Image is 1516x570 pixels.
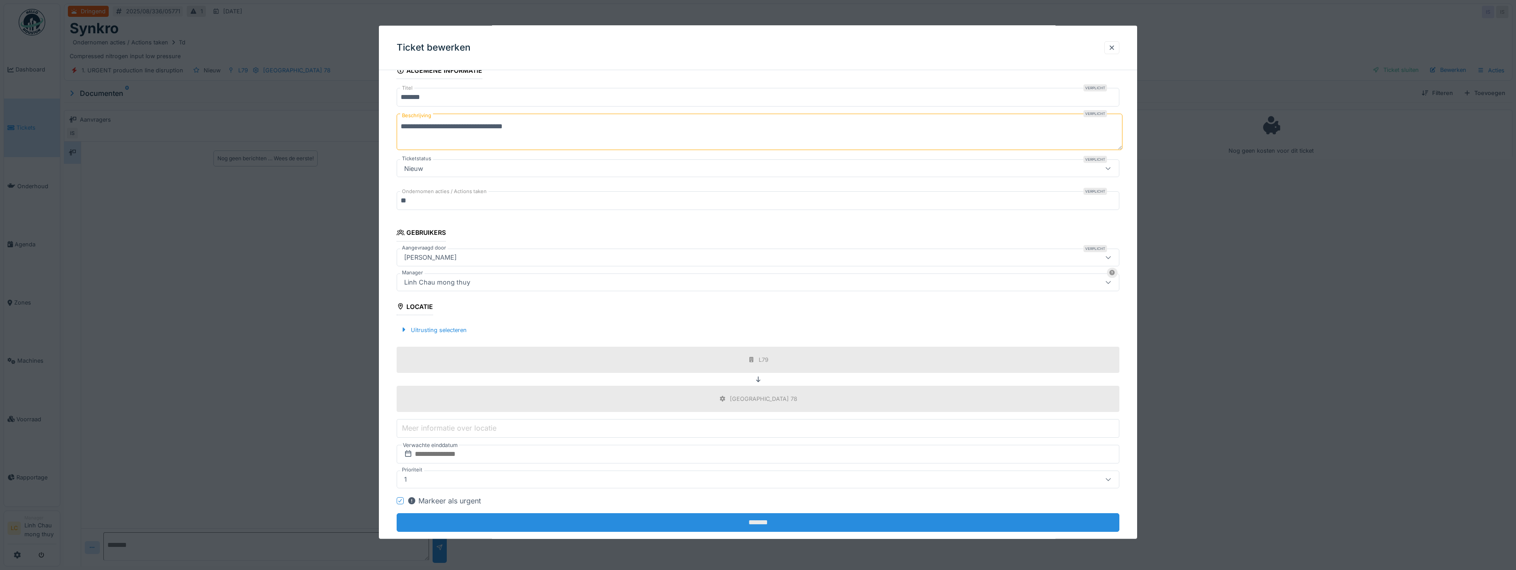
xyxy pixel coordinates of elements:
div: Verplicht [1083,84,1107,91]
div: Locatie [397,300,433,315]
div: Uitrusting selecteren [397,324,470,336]
label: Titel [400,84,414,92]
div: [GEOGRAPHIC_DATA] 78 [730,395,797,403]
div: Markeer als urgent [407,495,481,506]
label: Beschrijving [400,110,433,121]
label: Manager [400,269,425,276]
div: Verplicht [1083,110,1107,117]
label: Meer informatie over locatie [400,423,498,433]
label: Aangevraagd door [400,244,448,251]
label: Verwachte einddatum [402,440,459,450]
div: [PERSON_NAME] [401,252,460,262]
div: Algemene informatie [397,64,482,79]
div: Verplicht [1083,188,1107,195]
h3: Ticket bewerken [397,42,471,53]
div: 1 [401,475,410,484]
div: L79 [759,356,768,364]
label: Ondernomen acties / Actions taken [400,188,488,195]
label: Ticketstatus [400,155,433,162]
label: Prioriteit [400,466,424,474]
div: Verplicht [1083,245,1107,252]
div: Linh Chau mong thuy [401,277,474,287]
div: Verplicht [1083,156,1107,163]
div: Gebruikers [397,226,446,241]
div: Nieuw [401,163,427,173]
